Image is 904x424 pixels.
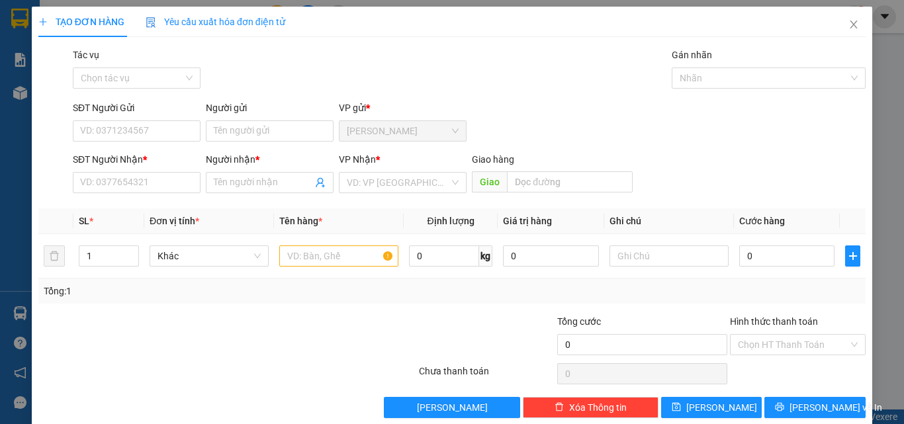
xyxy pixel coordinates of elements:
button: deleteXóa Thông tin [523,397,658,418]
img: icon [146,17,156,28]
span: plus [38,17,48,26]
span: user-add [315,177,326,188]
span: SL [79,216,89,226]
span: TẠO ĐƠN HÀNG [38,17,124,27]
input: VD: Bàn, Ghế [279,245,398,267]
button: Close [835,7,872,44]
input: Ghi Chú [610,245,729,267]
span: Tổng cước [557,316,601,327]
input: 0 [503,245,598,267]
input: Dọc đường [507,171,633,192]
button: delete [44,245,65,267]
button: plus [845,245,860,267]
span: printer [775,402,784,413]
span: Xóa Thông tin [569,400,627,415]
label: Tác vụ [73,50,99,60]
span: close [848,19,859,30]
span: plus [846,251,860,261]
span: Cước hàng [739,216,785,226]
div: Chưa thanh toán [418,364,556,387]
span: Yêu cầu xuất hóa đơn điện tử [146,17,285,27]
button: [PERSON_NAME] [384,397,520,418]
span: Đơn vị tính [150,216,199,226]
div: VP gửi [339,101,467,115]
span: Giá trị hàng [503,216,552,226]
span: kg [479,245,492,267]
span: save [672,402,681,413]
label: Gán nhãn [672,50,712,60]
span: [PERSON_NAME] [686,400,757,415]
span: VP Nhận [339,154,376,165]
div: SĐT Người Nhận [73,152,201,167]
span: Tên hàng [279,216,322,226]
div: Người nhận [206,152,334,167]
span: Khác [158,246,261,266]
label: Hình thức thanh toán [730,316,818,327]
span: delete [555,402,564,413]
button: printer[PERSON_NAME] và In [764,397,866,418]
span: Giao hàng [472,154,514,165]
button: save[PERSON_NAME] [661,397,762,418]
span: Định lượng [427,216,474,226]
th: Ghi chú [604,208,734,234]
span: [PERSON_NAME] [417,400,488,415]
div: Người gửi [206,101,334,115]
div: SĐT Người Gửi [73,101,201,115]
div: Tổng: 1 [44,284,350,298]
span: Mỹ Hương [347,121,459,141]
span: Giao [472,171,507,192]
span: [PERSON_NAME] và In [790,400,882,415]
